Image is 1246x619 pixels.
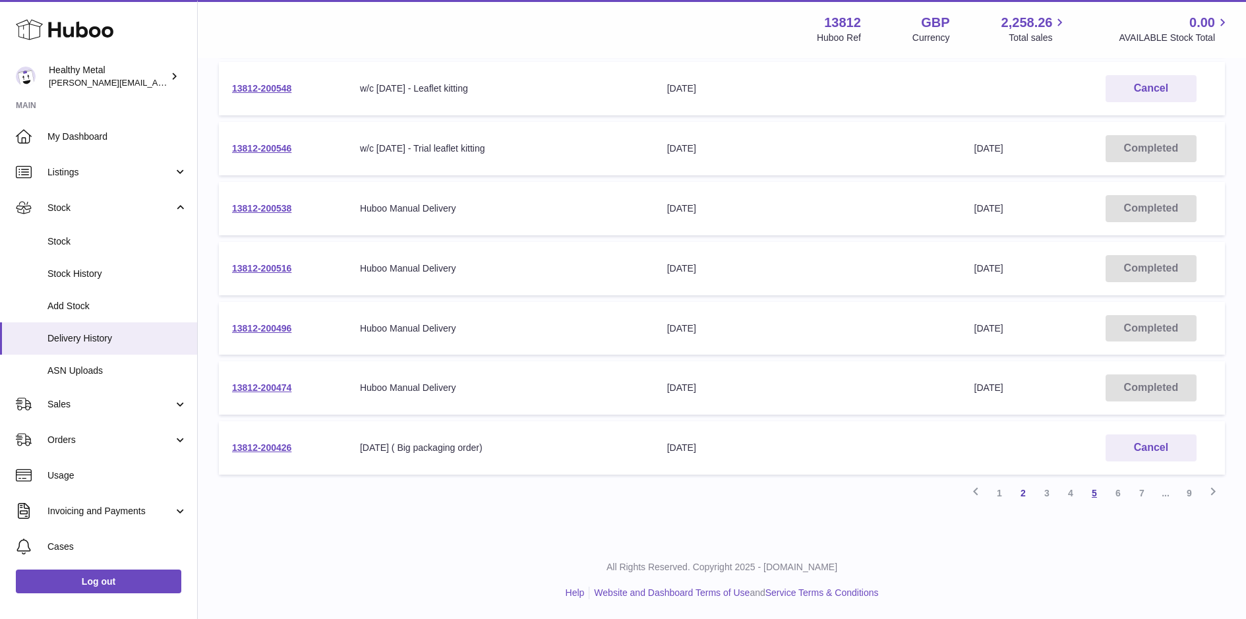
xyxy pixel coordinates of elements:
span: [DATE] [974,203,1003,214]
a: 6 [1106,481,1130,505]
div: Huboo Manual Delivery [360,262,641,275]
span: Total sales [1009,32,1067,44]
p: All Rights Reserved. Copyright 2025 - [DOMAIN_NAME] [208,561,1235,574]
strong: GBP [921,14,949,32]
span: Usage [47,469,187,482]
a: 5 [1083,481,1106,505]
span: Invoicing and Payments [47,505,173,517]
span: 0.00 [1189,14,1215,32]
div: [DATE] [667,202,948,215]
span: AVAILABLE Stock Total [1119,32,1230,44]
div: Huboo Manual Delivery [360,322,641,335]
div: w/c [DATE] - Trial leaflet kitting [360,142,641,155]
a: 13812-200546 [232,143,291,154]
span: [DATE] [974,263,1003,274]
span: Stock [47,235,187,248]
a: Help [566,587,585,598]
span: [DATE] [974,143,1003,154]
a: 9 [1177,481,1201,505]
span: Cases [47,541,187,553]
a: 13812-200426 [232,442,291,453]
div: [DATE] [667,262,948,275]
li: and [589,587,878,599]
a: 4 [1059,481,1083,505]
span: ASN Uploads [47,365,187,377]
span: Stock History [47,268,187,280]
div: Healthy Metal [49,64,167,89]
a: 3 [1035,481,1059,505]
div: [DATE] ( Big packaging order) [360,442,641,454]
span: My Dashboard [47,131,187,143]
a: 13812-200474 [232,382,291,393]
a: Website and Dashboard Terms of Use [594,587,750,598]
span: Delivery History [47,332,187,345]
span: 2,258.26 [1001,14,1053,32]
button: Cancel [1106,75,1197,102]
span: Sales [47,398,173,411]
div: [DATE] [667,442,948,454]
div: Huboo Ref [817,32,861,44]
span: Stock [47,202,173,214]
span: Add Stock [47,300,187,312]
a: 2,258.26 Total sales [1001,14,1068,44]
span: ... [1154,481,1177,505]
div: Huboo Manual Delivery [360,382,641,394]
span: Orders [47,434,173,446]
strong: 13812 [824,14,861,32]
div: [DATE] [667,382,948,394]
span: [DATE] [974,382,1003,393]
div: Huboo Manual Delivery [360,202,641,215]
a: 13812-200548 [232,83,291,94]
div: Currency [912,32,950,44]
a: 13812-200496 [232,323,291,334]
a: 13812-200516 [232,263,291,274]
span: Listings [47,166,173,179]
a: Log out [16,570,181,593]
img: jose@healthy-metal.com [16,67,36,86]
a: 1 [988,481,1011,505]
a: 7 [1130,481,1154,505]
div: w/c [DATE] - Leaflet kitting [360,82,641,95]
div: [DATE] [667,142,948,155]
a: 13812-200538 [232,203,291,214]
span: [PERSON_NAME][EMAIL_ADDRESS][DOMAIN_NAME] [49,77,264,88]
div: [DATE] [667,322,948,335]
a: 2 [1011,481,1035,505]
span: [DATE] [974,323,1003,334]
a: Service Terms & Conditions [765,587,879,598]
button: Cancel [1106,434,1197,461]
div: [DATE] [667,82,948,95]
a: 0.00 AVAILABLE Stock Total [1119,14,1230,44]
